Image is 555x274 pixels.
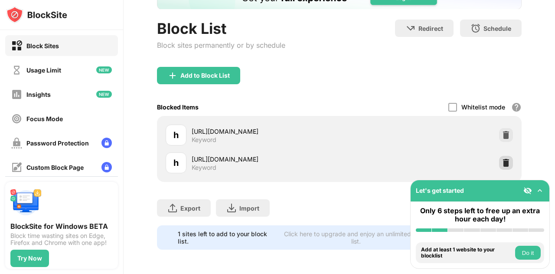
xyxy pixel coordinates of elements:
[421,247,513,259] div: Add at least 1 website to your blocklist
[11,40,22,51] img: block-on.svg
[461,103,505,111] div: Whitelist mode
[418,25,443,32] div: Redirect
[157,41,285,50] div: Block sites permanently or by schedule
[180,72,230,79] div: Add to Block List
[173,156,179,169] div: h
[483,25,511,32] div: Schedule
[239,205,259,212] div: Import
[96,91,112,98] img: new-icon.svg
[157,20,285,37] div: Block List
[11,162,22,173] img: customize-block-page-off.svg
[96,66,112,73] img: new-icon.svg
[192,164,216,172] div: Keyword
[11,89,22,100] img: insights-off.svg
[26,139,89,147] div: Password Protection
[178,230,276,245] div: 1 sites left to add to your block list.
[192,136,216,144] div: Keyword
[11,113,22,124] img: focus-off.svg
[26,66,61,74] div: Usage Limit
[6,6,67,23] img: logo-blocksite.svg
[17,255,42,262] div: Try Now
[416,207,544,223] div: Only 6 steps left to free up an extra hour each day!
[11,138,22,149] img: password-protection-off.svg
[26,42,59,50] div: Block Sites
[10,187,42,218] img: push-desktop.svg
[281,230,431,245] div: Click here to upgrade and enjoy an unlimited block list.
[515,246,541,260] button: Do it
[10,232,113,246] div: Block time wasting sites on Edge, Firefox and Chrome with one app!
[11,65,22,76] img: time-usage-off.svg
[173,129,179,142] div: h
[26,115,63,122] div: Focus Mode
[101,162,112,172] img: lock-menu.svg
[180,205,200,212] div: Export
[101,138,112,148] img: lock-menu.svg
[26,91,51,98] div: Insights
[523,186,532,195] img: eye-not-visible.svg
[192,127,340,136] div: [URL][DOMAIN_NAME]
[192,155,340,164] div: [URL][DOMAIN_NAME]
[535,186,544,195] img: omni-setup-toggle.svg
[416,187,464,194] div: Let's get started
[10,222,113,231] div: BlockSite for Windows BETA
[157,103,199,111] div: Blocked Items
[26,164,84,171] div: Custom Block Page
